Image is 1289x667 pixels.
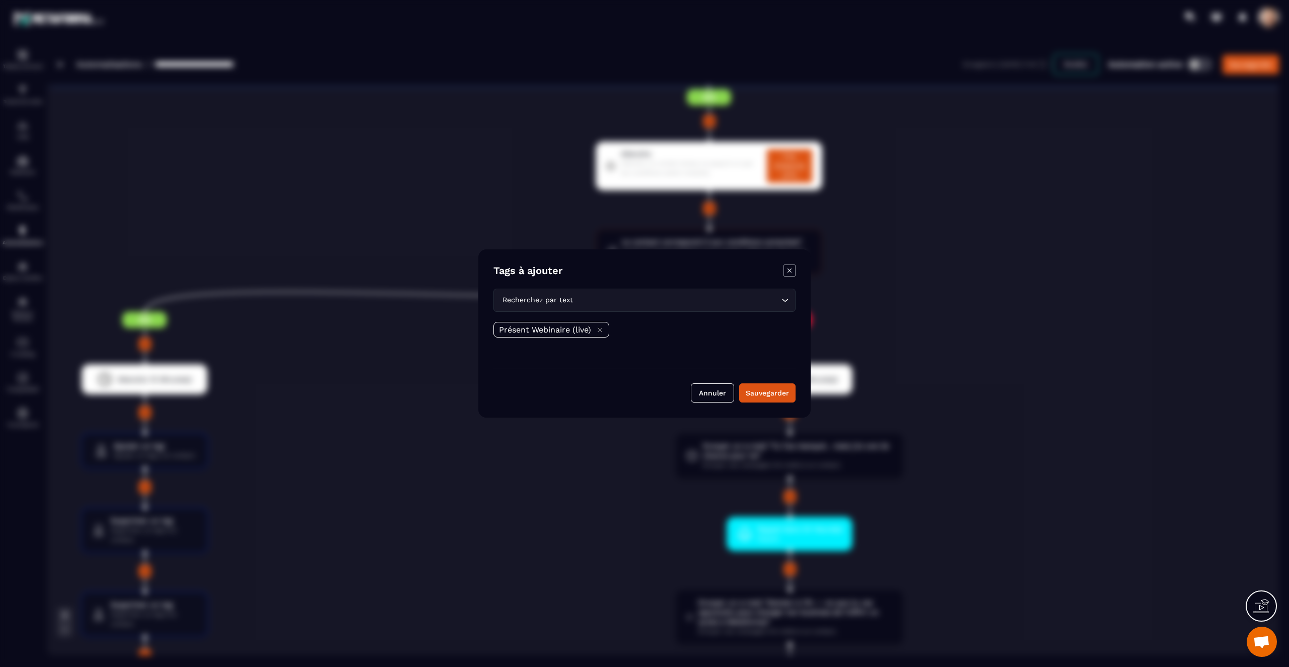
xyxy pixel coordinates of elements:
[499,325,591,335] p: Présent Webinaire (live)
[739,383,796,403] button: Sauvegarder
[1247,627,1277,657] a: Open chat
[493,264,562,279] h4: Tags à ajouter
[500,295,575,306] span: Recherchez par text
[493,289,796,312] div: Search for option
[575,295,779,306] input: Search for option
[691,383,734,403] button: Annuler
